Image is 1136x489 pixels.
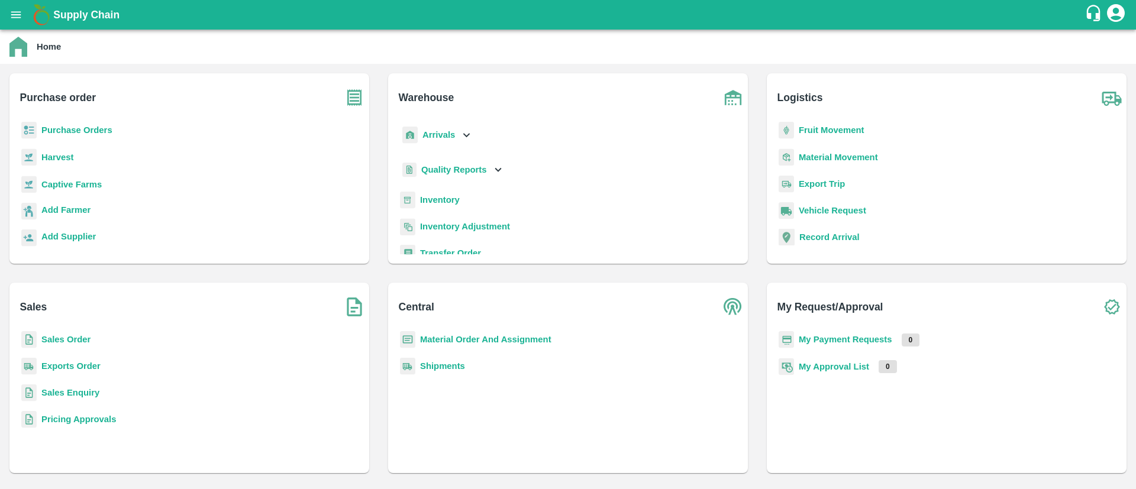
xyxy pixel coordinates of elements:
img: farmer [21,203,37,220]
img: centralMaterial [400,331,415,348]
img: soSales [340,292,369,322]
img: qualityReport [402,163,417,177]
a: Add Supplier [41,230,96,246]
a: Fruit Movement [799,125,864,135]
b: Add Supplier [41,232,96,241]
a: Shipments [420,361,465,371]
a: Inventory [420,195,460,205]
a: Material Order And Assignment [420,335,551,344]
p: 0 [902,333,920,346]
img: supplier [21,229,37,247]
b: Central [399,299,434,315]
a: Transfer Order [420,248,481,258]
a: Export Trip [799,179,845,189]
img: shipments [400,358,415,375]
a: Supply Chain [53,7,1085,23]
img: sales [21,331,37,348]
img: fruit [779,122,794,139]
img: harvest [21,148,37,166]
img: whInventory [400,192,415,209]
img: central [718,292,748,322]
b: My Request/Approval [777,299,883,315]
img: sales [21,384,37,401]
img: payment [779,331,794,348]
a: My Approval List [799,362,869,371]
a: Harvest [41,153,73,162]
b: Home [37,42,61,51]
a: Sales Enquiry [41,388,99,397]
a: Purchase Orders [41,125,112,135]
b: Sales [20,299,47,315]
img: whTransfer [400,245,415,262]
button: open drawer [2,1,30,28]
img: warehouse [718,83,748,112]
a: Material Movement [799,153,878,162]
div: account of current user [1105,2,1127,27]
p: 0 [879,360,897,373]
a: Add Farmer [41,203,91,219]
b: Purchase order [20,89,96,106]
img: reciept [21,122,37,139]
a: Captive Farms [41,180,102,189]
a: Exports Order [41,361,101,371]
a: Sales Order [41,335,91,344]
img: delivery [779,176,794,193]
a: Pricing Approvals [41,414,116,424]
b: Logistics [777,89,823,106]
img: logo [30,3,53,27]
img: shipments [21,358,37,375]
img: sales [21,411,37,428]
a: Record Arrival [799,232,860,242]
div: Quality Reports [400,158,505,182]
img: whArrival [402,127,418,144]
a: Inventory Adjustment [420,222,510,231]
img: home [9,37,27,57]
div: Arrivals [400,122,473,148]
a: My Payment Requests [799,335,892,344]
img: approval [779,358,794,375]
img: purchase [340,83,369,112]
a: Vehicle Request [799,206,866,215]
img: harvest [21,176,37,193]
img: material [779,148,794,166]
img: inventory [400,218,415,235]
b: Arrivals [422,130,455,140]
b: Warehouse [399,89,454,106]
img: truck [1097,83,1127,112]
img: vehicle [779,202,794,219]
div: customer-support [1085,4,1105,25]
b: Supply Chain [53,9,120,21]
img: check [1097,292,1127,322]
b: Add Farmer [41,205,91,215]
img: recordArrival [779,229,795,245]
b: Quality Reports [421,165,487,174]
